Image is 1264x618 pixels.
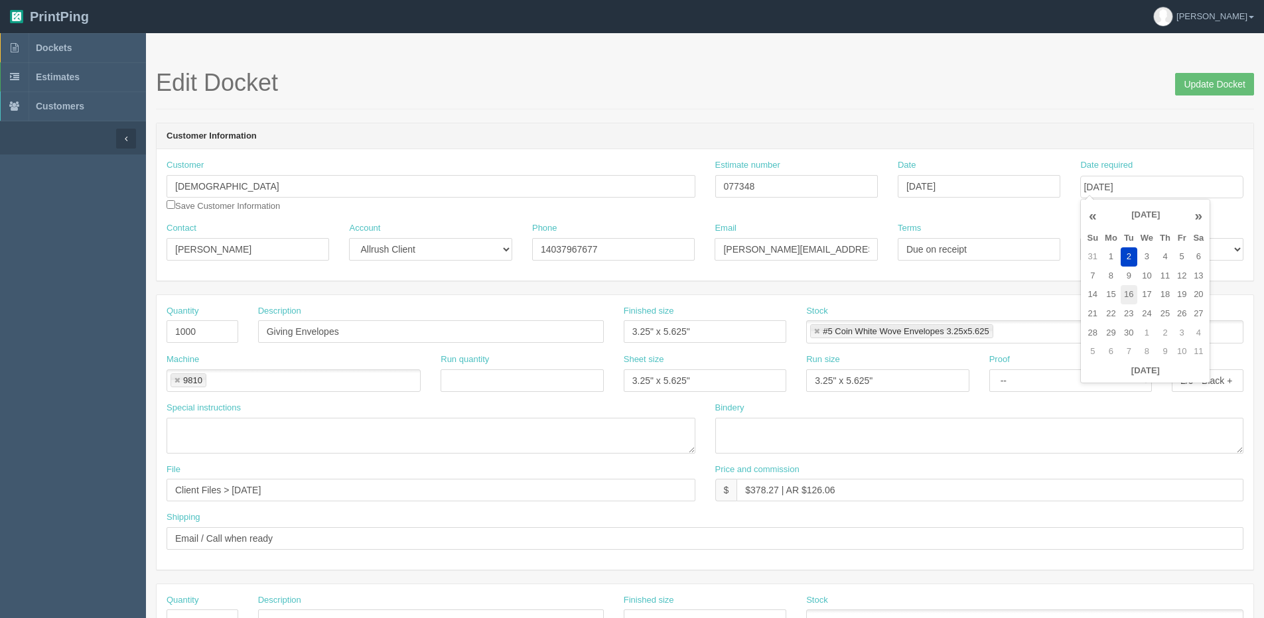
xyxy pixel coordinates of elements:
[1084,229,1101,248] th: Su
[1137,229,1157,248] th: We
[1174,229,1190,248] th: Fr
[1101,304,1121,324] td: 22
[1101,342,1121,361] td: 6
[258,305,301,318] label: Description
[167,353,199,366] label: Machine
[167,159,204,172] label: Customer
[624,594,674,607] label: Finished size
[1190,247,1207,267] td: 6
[989,353,1010,366] label: Proof
[1174,342,1190,361] td: 10
[1174,304,1190,324] td: 26
[167,175,695,198] input: Enter customer name
[36,42,72,53] span: Dockets
[1101,267,1121,286] td: 8
[1137,304,1157,324] td: 24
[1121,247,1137,267] td: 2
[1084,285,1101,304] td: 14
[823,327,989,336] div: #5 Coin White Wove Envelopes 3.25x5.625
[1190,342,1207,361] td: 11
[1084,304,1101,324] td: 21
[1137,342,1157,361] td: 8
[167,305,198,318] label: Quantity
[1190,285,1207,304] td: 20
[624,353,664,366] label: Sheet size
[1137,324,1157,343] td: 1
[1137,267,1157,286] td: 10
[1154,7,1172,26] img: avatar_default-7531ab5dedf162e01f1e0bb0964e6a185e93c5c22dfe317fb01d7f8cd2b1632c.jpg
[806,594,828,607] label: Stock
[1121,267,1137,286] td: 9
[1190,304,1207,324] td: 27
[167,463,180,476] label: File
[1084,342,1101,361] td: 5
[1190,229,1207,248] th: Sa
[1121,324,1137,343] td: 30
[715,402,744,414] label: Bindery
[36,101,84,111] span: Customers
[624,305,674,318] label: Finished size
[36,72,80,82] span: Estimates
[1157,267,1174,286] td: 11
[1101,285,1121,304] td: 15
[1101,247,1121,267] td: 1
[806,353,840,366] label: Run size
[1157,247,1174,267] td: 4
[1157,324,1174,343] td: 2
[156,70,1254,96] h1: Edit Docket
[1121,285,1137,304] td: 16
[1137,247,1157,267] td: 3
[1157,285,1174,304] td: 18
[1084,202,1101,229] th: «
[1174,285,1190,304] td: 19
[1080,159,1133,172] label: Date required
[258,594,301,607] label: Description
[1084,267,1101,286] td: 7
[715,159,780,172] label: Estimate number
[167,159,695,212] div: Save Customer Information
[1084,324,1101,343] td: 28
[1190,202,1207,229] th: »
[10,10,23,23] img: logo-3e63b451c926e2ac314895c53de4908e5d424f24456219fb08d385ab2e579770.png
[1174,324,1190,343] td: 3
[1157,342,1174,361] td: 9
[1157,304,1174,324] td: 25
[441,353,489,366] label: Run quantity
[167,402,241,414] label: Special instructions
[1137,285,1157,304] td: 17
[1101,229,1121,248] th: Mo
[157,123,1253,150] header: Customer Information
[167,511,200,524] label: Shipping
[898,222,921,235] label: Terms
[1121,304,1137,324] td: 23
[1101,202,1190,229] th: [DATE]
[806,305,828,318] label: Stock
[349,222,380,235] label: Account
[715,222,737,235] label: Email
[1175,73,1254,95] input: Update Docket
[1174,247,1190,267] td: 5
[1101,324,1121,343] td: 29
[715,463,800,476] label: Price and commission
[1157,229,1174,248] th: Th
[1121,229,1137,248] th: Tu
[532,222,557,235] label: Phone
[167,222,196,235] label: Contact
[167,594,198,607] label: Quantity
[1084,247,1101,267] td: 31
[1190,324,1207,343] td: 4
[1121,342,1137,361] td: 7
[898,159,916,172] label: Date
[1190,267,1207,286] td: 13
[1174,267,1190,286] td: 12
[1084,361,1207,381] th: [DATE]
[715,479,737,501] div: $
[183,376,202,385] div: 9810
